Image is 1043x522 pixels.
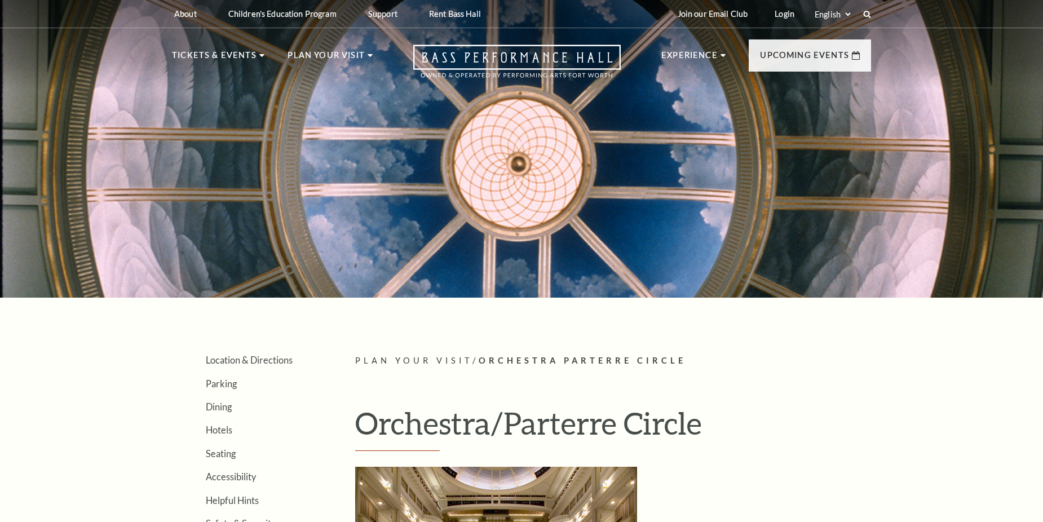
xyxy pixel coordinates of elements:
[206,401,232,412] a: Dining
[429,9,481,19] p: Rent Bass Hall
[172,48,257,69] p: Tickets & Events
[206,495,259,506] a: Helpful Hints
[206,424,232,435] a: Hotels
[368,9,397,19] p: Support
[355,356,472,365] span: Plan Your Visit
[206,378,237,389] a: Parking
[760,48,849,69] p: Upcoming Events
[812,9,852,20] select: Select:
[206,471,256,482] a: Accessibility
[288,48,365,69] p: Plan Your Visit
[206,355,293,365] a: Location & Directions
[206,448,236,459] a: Seating
[228,9,337,19] p: Children's Education Program
[355,405,871,451] h1: Orchestra/Parterre Circle
[661,48,718,69] p: Experience
[174,9,197,19] p: About
[479,356,686,365] span: Orchestra Parterre Circle
[355,354,871,368] p: /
